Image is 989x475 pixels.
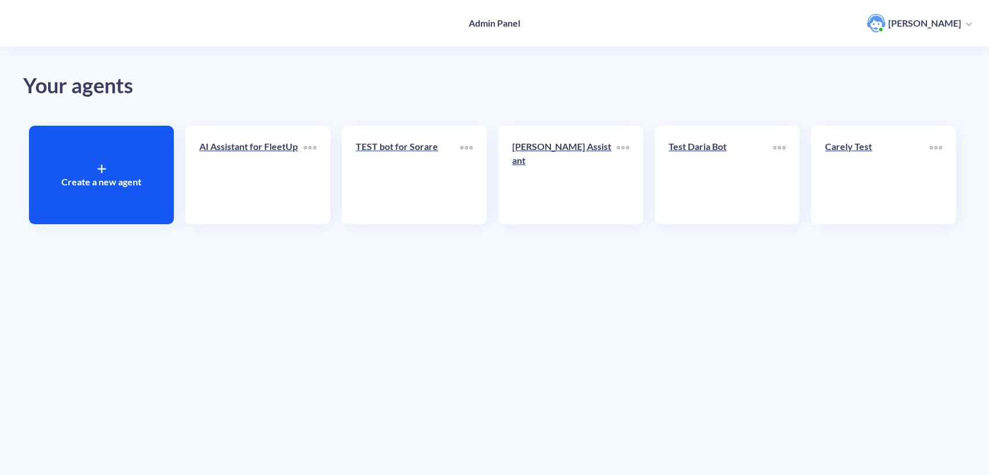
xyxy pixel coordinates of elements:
a: TEST bot for Sorare [356,140,460,210]
a: Carely Test [825,140,929,210]
p: Create a new agent [61,175,141,189]
button: user photo[PERSON_NAME] [861,13,977,34]
p: [PERSON_NAME] [888,17,961,30]
p: [PERSON_NAME] Assistant [512,140,616,167]
a: Test Daria Bot [669,140,773,210]
img: user photo [867,14,885,32]
a: AI Assistant for FleetUp [199,140,304,210]
p: AI Assistant for FleetUp [199,140,304,154]
p: Test Daria Bot [669,140,773,154]
div: Your agents [23,70,966,103]
a: [PERSON_NAME] Assistant [512,140,616,210]
h4: Admin Panel [469,17,520,28]
p: Carely Test [825,140,929,154]
p: TEST bot for Sorare [356,140,460,154]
